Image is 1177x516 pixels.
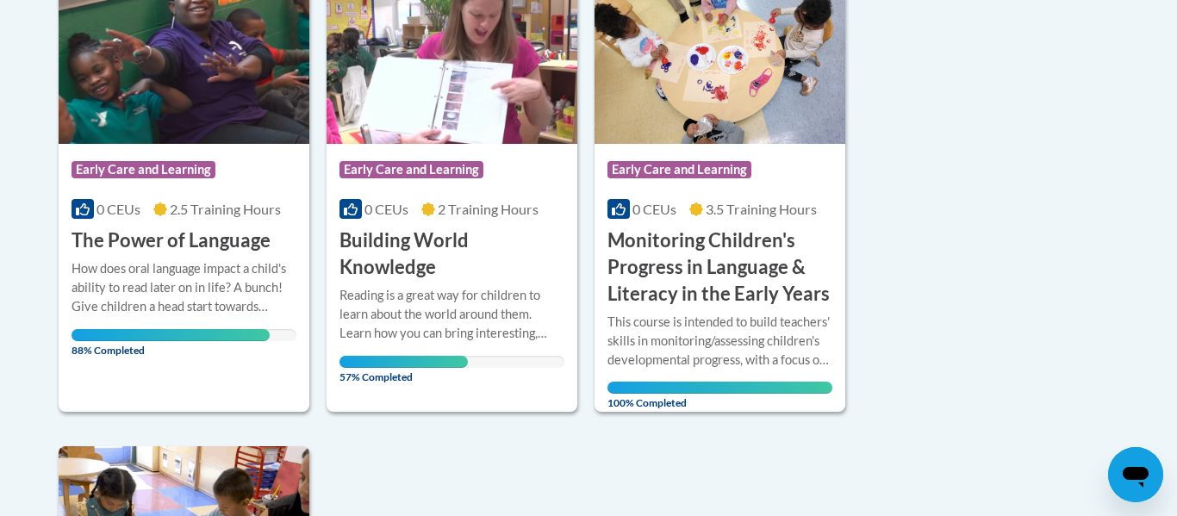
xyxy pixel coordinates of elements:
[339,356,468,383] span: 57% Completed
[170,201,281,217] span: 2.5 Training Hours
[706,201,817,217] span: 3.5 Training Hours
[632,201,676,217] span: 0 CEUs
[607,313,832,370] div: This course is intended to build teachers' skills in monitoring/assessing children's developmenta...
[339,356,468,368] div: Your progress
[97,201,140,217] span: 0 CEUs
[72,329,270,357] span: 88% Completed
[364,201,408,217] span: 0 CEUs
[72,259,296,316] div: How does oral language impact a child's ability to read later on in life? A bunch! Give children ...
[339,286,564,343] div: Reading is a great way for children to learn about the world around them. Learn how you can bring...
[438,201,539,217] span: 2 Training Hours
[1108,447,1163,502] iframe: Button to launch messaging window
[339,161,483,178] span: Early Care and Learning
[72,227,271,254] h3: The Power of Language
[607,227,832,307] h3: Monitoring Children's Progress in Language & Literacy in the Early Years
[607,382,832,409] span: 100% Completed
[607,161,751,178] span: Early Care and Learning
[339,227,564,281] h3: Building World Knowledge
[72,161,215,178] span: Early Care and Learning
[72,329,270,341] div: Your progress
[607,382,832,394] div: Your progress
